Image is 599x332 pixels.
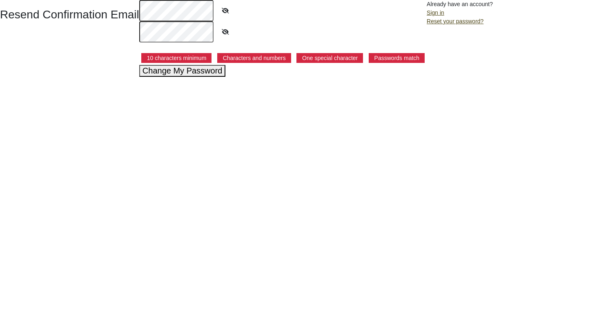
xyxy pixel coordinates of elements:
[141,53,212,63] p: 10 characters minimum
[139,65,226,77] button: Change My Password
[217,53,291,63] p: Characters and numbers
[427,9,444,16] a: Sign in
[296,53,363,63] p: One special character
[427,18,483,25] a: Reset your password?
[369,53,425,63] p: Passwords match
